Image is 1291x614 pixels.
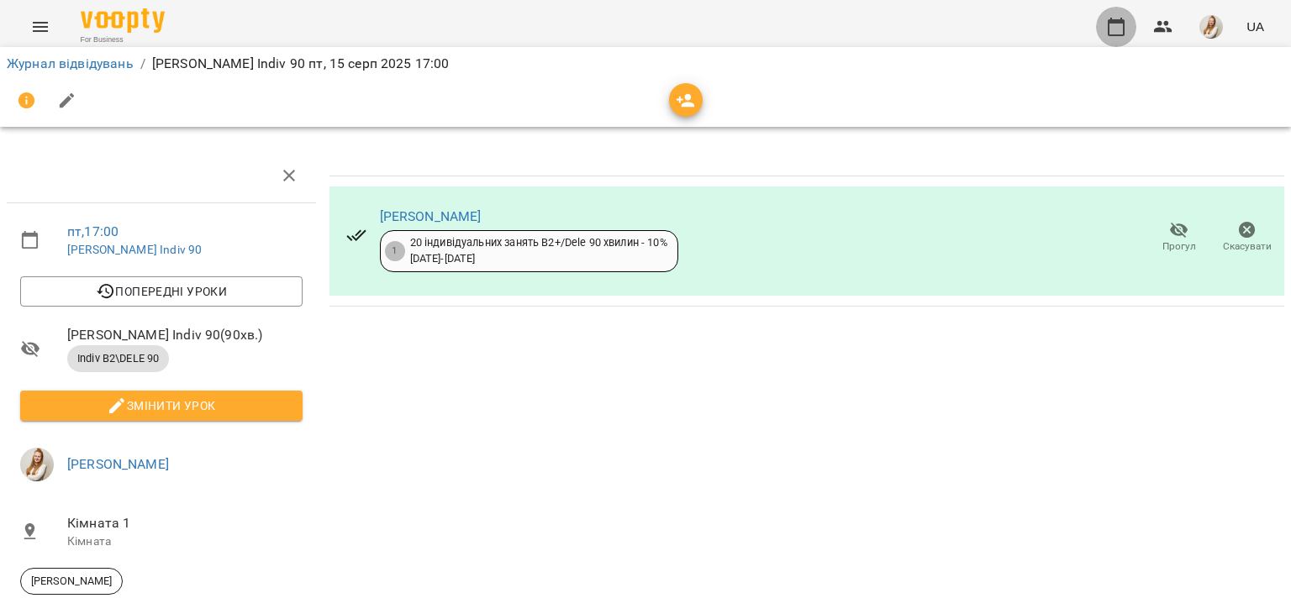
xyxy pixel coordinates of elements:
[81,8,165,33] img: Voopty Logo
[1240,11,1271,42] button: UA
[67,456,169,472] a: [PERSON_NAME]
[21,574,122,589] span: [PERSON_NAME]
[20,276,303,307] button: Попередні уроки
[1223,239,1272,254] span: Скасувати
[81,34,165,45] span: For Business
[1162,239,1196,254] span: Прогул
[67,223,119,239] a: пт , 17:00
[67,351,169,366] span: Indiv B2\DELE 90
[410,235,667,266] div: 20 індивідуальних занять В2+/Dele 90 хвилин - 10% [DATE] - [DATE]
[67,243,202,256] a: [PERSON_NAME] Indiv 90
[140,54,145,74] li: /
[67,533,303,550] p: Кімната
[152,54,450,74] p: [PERSON_NAME] Indiv 90 пт, 15 серп 2025 17:00
[1145,214,1213,261] button: Прогул
[380,208,482,224] a: [PERSON_NAME]
[20,568,123,595] div: [PERSON_NAME]
[7,54,1284,74] nav: breadcrumb
[1213,214,1281,261] button: Скасувати
[34,281,289,302] span: Попередні уроки
[20,7,61,47] button: Menu
[67,513,303,533] span: Кімната 1
[34,396,289,416] span: Змінити урок
[67,325,303,345] span: [PERSON_NAME] Indiv 90 ( 90 хв. )
[20,448,54,481] img: db46d55e6fdf8c79d257263fe8ff9f52.jpeg
[7,55,134,71] a: Журнал відвідувань
[20,391,303,421] button: Змінити урок
[385,241,405,261] div: 1
[1199,15,1223,39] img: db46d55e6fdf8c79d257263fe8ff9f52.jpeg
[1246,18,1264,35] span: UA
